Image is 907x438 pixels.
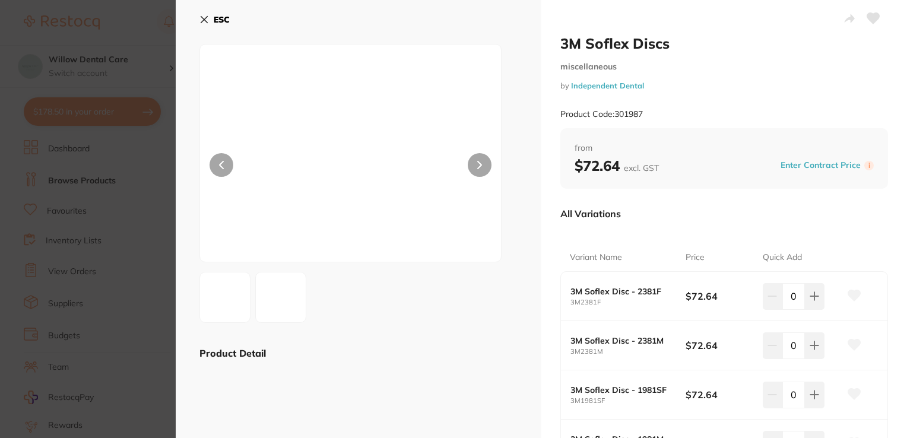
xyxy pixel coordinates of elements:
b: 3M Soflex Disc - 2381F [570,287,674,296]
img: NC5wbmc [260,74,440,262]
b: ESC [214,14,230,25]
p: Variant Name [570,252,622,264]
b: $72.64 [686,339,755,352]
b: $72.64 [686,388,755,401]
small: 3M2381M [570,348,686,356]
small: 3M2381F [570,299,686,306]
button: ESC [199,9,230,30]
b: 3M Soflex Disc - 2381M [570,336,674,345]
p: All Variations [560,208,621,220]
p: Quick Add [763,252,802,264]
b: 3M Soflex Disc - 1981SF [570,385,674,395]
span: excl. GST [624,163,659,173]
a: Independent Dental [571,81,644,90]
small: 3M1981SF [570,397,686,405]
b: $72.64 [575,157,659,174]
h2: 3M Soflex Discs [560,34,888,52]
b: $72.64 [686,290,755,303]
small: Product Code: 301987 [560,109,643,119]
label: i [864,161,874,170]
small: by [560,81,888,90]
b: Product Detail [199,347,266,359]
p: Price [686,252,705,264]
img: cm9kdWN0LmpwZw [259,293,269,302]
img: NC5wbmc [204,293,213,302]
span: from [575,142,874,154]
small: miscellaneous [560,62,888,72]
button: Enter Contract Price [777,160,864,171]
